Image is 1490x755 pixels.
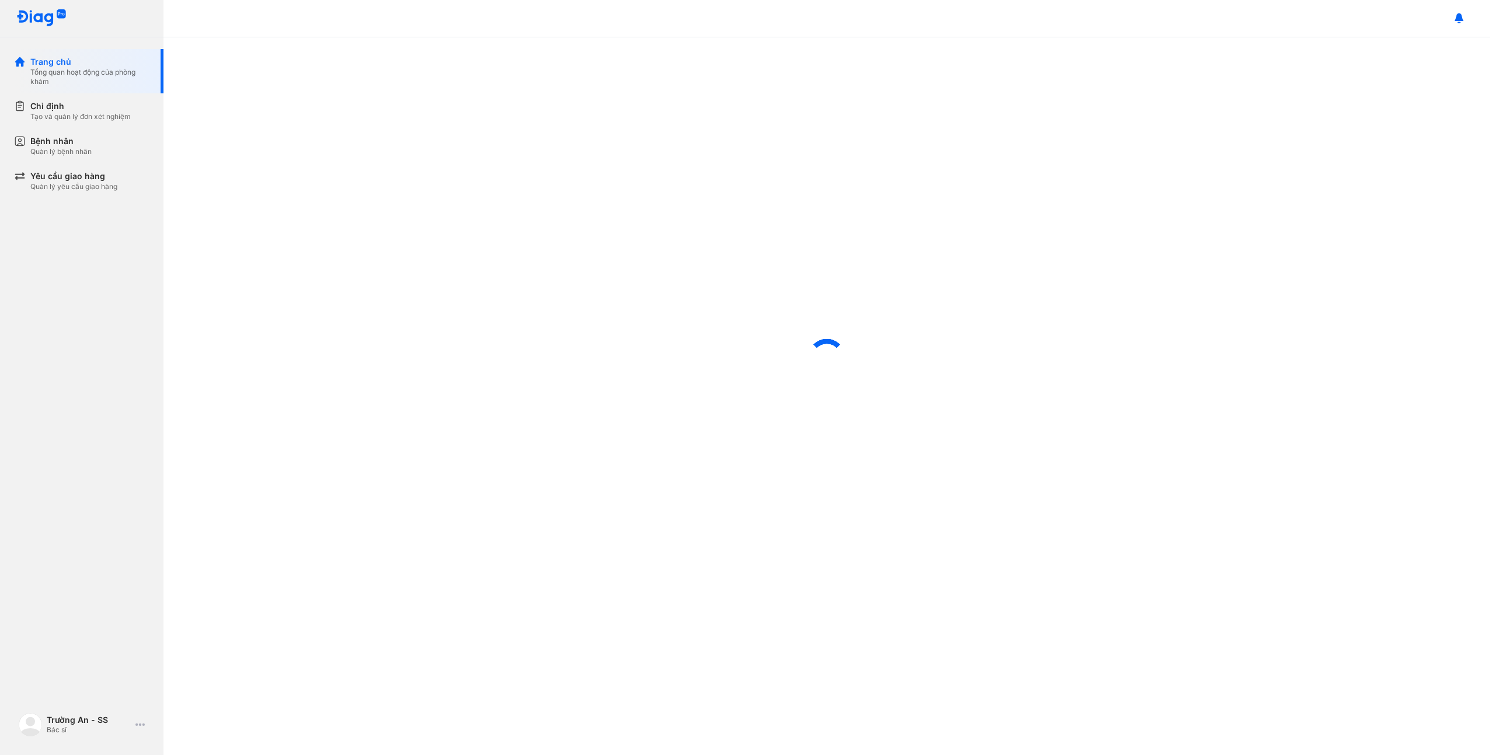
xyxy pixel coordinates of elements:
div: Tổng quan hoạt động của phòng khám [30,68,149,86]
div: Yêu cầu giao hàng [30,170,117,182]
div: Quản lý yêu cầu giao hàng [30,182,117,191]
div: Trường An - SS [47,715,131,725]
div: Quản lý bệnh nhân [30,147,92,156]
img: logo [16,9,67,27]
img: logo [19,713,42,736]
div: Chỉ định [30,100,131,112]
div: Bác sĩ [47,725,131,735]
div: Tạo và quản lý đơn xét nghiệm [30,112,131,121]
div: Bệnh nhân [30,135,92,147]
div: Trang chủ [30,56,149,68]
